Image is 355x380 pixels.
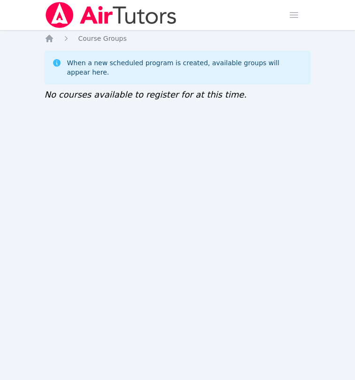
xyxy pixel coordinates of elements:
img: Air Tutors [45,2,177,28]
div: When a new scheduled program is created, available groups will appear here. [67,58,303,77]
a: Course Groups [78,34,127,43]
span: No courses available to register for at this time. [45,90,247,99]
span: Course Groups [78,35,127,42]
nav: Breadcrumb [45,34,311,43]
